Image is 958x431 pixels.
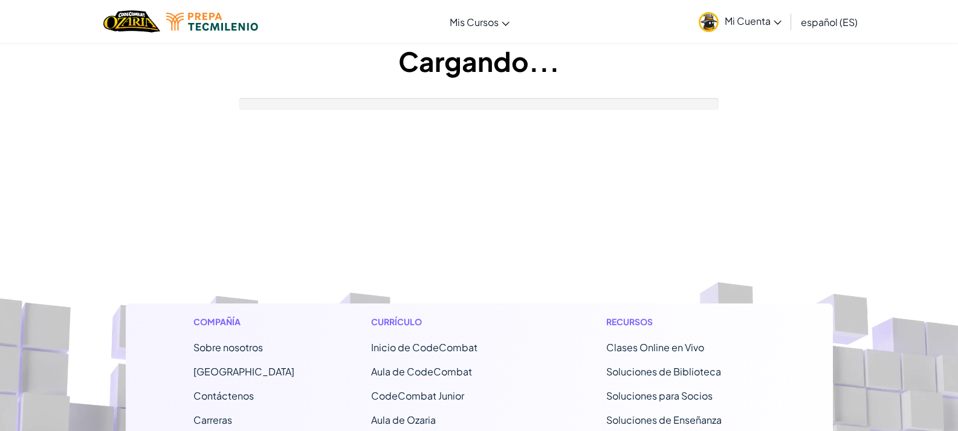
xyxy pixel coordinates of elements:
[693,2,788,41] a: Mi Cuenta
[606,316,765,328] h1: Recursos
[606,389,713,402] a: Soluciones para Socios
[371,365,472,378] a: Aula de CodeCombat
[699,12,719,32] img: avatar
[166,13,258,31] img: Tecmilenio logo
[371,316,530,328] h1: Currículo
[801,16,858,28] span: español (ES)
[371,389,464,402] a: CodeCombat Junior
[371,341,477,354] span: Inicio de CodeCombat
[444,5,516,38] a: Mis Cursos
[193,413,232,426] a: Carreras
[725,15,782,27] span: Mi Cuenta
[193,341,263,354] a: Sobre nosotros
[193,389,254,402] span: Contáctenos
[193,365,294,378] a: [GEOGRAPHIC_DATA]
[606,413,722,426] a: Soluciones de Enseñanza
[450,16,499,28] span: Mis Cursos
[103,9,160,34] img: Home
[103,9,160,34] a: Ozaria by CodeCombat logo
[371,413,436,426] a: Aula de Ozaria
[606,341,704,354] a: Clases Online en Vivo
[606,365,721,378] a: Soluciones de Biblioteca
[193,316,294,328] h1: Compañía
[795,5,864,38] a: español (ES)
